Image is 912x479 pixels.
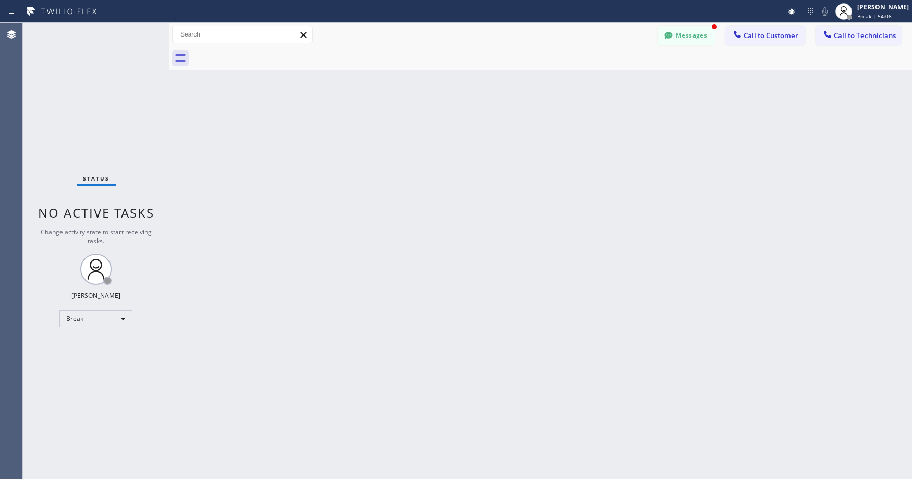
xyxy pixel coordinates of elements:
[744,31,798,40] span: Call to Customer
[857,3,909,11] div: [PERSON_NAME]
[857,13,892,20] span: Break | 54:08
[725,26,805,45] button: Call to Customer
[834,31,896,40] span: Call to Technicians
[59,310,132,327] div: Break
[818,4,832,19] button: Mute
[41,227,152,245] span: Change activity state to start receiving tasks.
[83,175,110,182] span: Status
[816,26,902,45] button: Call to Technicians
[38,204,154,221] span: No active tasks
[71,291,120,300] div: [PERSON_NAME]
[173,26,312,43] input: Search
[658,26,715,45] button: Messages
